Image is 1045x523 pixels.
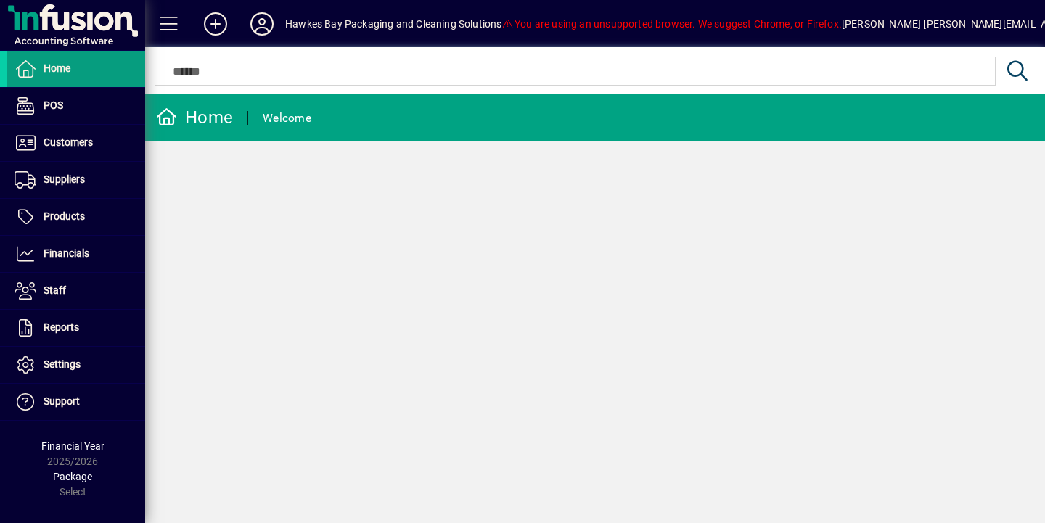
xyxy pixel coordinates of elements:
[7,162,145,198] a: Suppliers
[7,273,145,309] a: Staff
[239,11,285,37] button: Profile
[44,210,85,222] span: Products
[41,440,104,452] span: Financial Year
[53,471,92,482] span: Package
[44,62,70,74] span: Home
[44,321,79,333] span: Reports
[263,107,311,130] div: Welcome
[44,284,66,296] span: Staff
[7,88,145,124] a: POS
[44,395,80,407] span: Support
[44,136,93,148] span: Customers
[7,199,145,235] a: Products
[44,99,63,111] span: POS
[7,347,145,383] a: Settings
[502,18,842,30] span: You are using an unsupported browser. We suggest Chrome, or Firefox.
[44,358,81,370] span: Settings
[192,11,239,37] button: Add
[7,310,145,346] a: Reports
[7,125,145,161] a: Customers
[7,236,145,272] a: Financials
[156,106,233,129] div: Home
[44,173,85,185] span: Suppliers
[44,247,89,259] span: Financials
[7,384,145,420] a: Support
[285,12,502,36] div: Hawkes Bay Packaging and Cleaning Solutions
